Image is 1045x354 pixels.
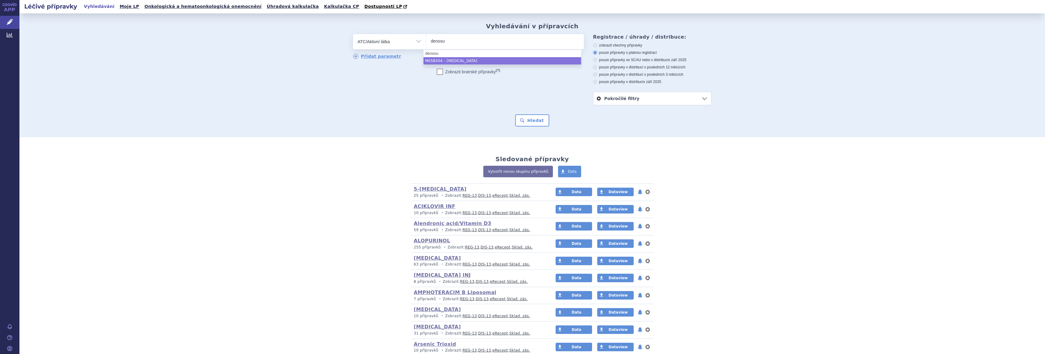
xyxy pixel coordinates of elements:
[556,205,592,213] a: Data
[509,193,530,198] a: Sklad. zás.
[608,310,628,314] span: Dataview
[608,190,628,194] span: Dataview
[463,314,477,318] a: REG-13
[460,279,475,284] a: REG-13
[515,114,550,127] button: Hledat
[509,228,530,232] a: Sklad. zás.
[414,324,461,330] a: [MEDICAL_DATA]
[478,228,491,232] a: DIS-13
[593,50,711,55] label: pouze přípravky s platnou registrací
[492,314,508,318] a: eRecept
[572,345,581,349] span: Data
[478,262,491,266] a: DIS-13
[414,245,441,249] span: 255 přípravků
[440,314,445,319] i: •
[645,188,651,196] button: nastavení
[483,166,553,177] a: Vytvořit novou skupinu přípravků
[414,314,544,319] p: Zobrazit: , , ,
[572,276,581,280] span: Data
[572,310,581,314] span: Data
[353,54,401,59] a: Přidat parametr
[437,279,443,284] i: •
[414,220,491,226] a: Alendronic acid/Vitamin D3
[414,297,544,302] p: Zobrazit: , , ,
[460,297,475,301] a: REG-13
[645,274,651,282] button: nastavení
[645,343,651,351] button: nastavení
[414,228,438,232] span: 59 přípravků
[465,245,479,249] a: REG-13
[440,227,445,233] i: •
[496,68,500,72] abbr: (?)
[608,224,628,228] span: Dataview
[608,259,628,263] span: Dataview
[645,240,651,247] button: nastavení
[645,223,651,230] button: nastavení
[556,188,592,196] a: Data
[478,193,491,198] a: DIS-13
[556,274,592,282] a: Data
[572,224,581,228] span: Data
[440,193,445,198] i: •
[414,262,544,267] p: Zobrazit: , , ,
[442,245,447,250] i: •
[463,262,477,266] a: REG-13
[414,348,544,353] p: Zobrazit: , , ,
[608,276,628,280] span: Dataview
[509,314,530,318] a: Sklad. zás.
[597,188,634,196] a: Dataview
[593,34,711,40] h3: Registrace / úhrady / distribuce:
[556,222,592,231] a: Data
[478,331,491,335] a: DIS-13
[478,211,491,215] a: DIS-13
[556,308,592,317] a: Data
[495,245,511,249] a: eRecept
[509,331,530,335] a: Sklad. zás.
[608,328,628,332] span: Dataview
[509,348,530,352] a: Sklad. zás.
[414,193,438,198] span: 25 přípravků
[492,228,508,232] a: eRecept
[637,223,643,230] button: notifikace
[478,314,491,318] a: DIS-13
[593,92,711,105] a: Pokročilé filtry
[637,343,643,351] button: notifikace
[463,211,477,215] a: REG-13
[414,186,467,192] a: 5-[MEDICAL_DATA]
[637,274,643,282] button: notifikace
[558,166,581,177] a: Data
[637,188,643,196] button: notifikace
[643,80,661,84] span: v září 2025
[492,262,508,266] a: eRecept
[593,43,711,48] label: zobrazit všechny přípravky
[463,228,477,232] a: REG-13
[481,245,493,249] a: DIS-13
[556,291,592,300] a: Data
[645,257,651,265] button: nastavení
[364,4,402,9] span: Dostupnosti LP
[593,65,711,70] label: pouze přípravky v distribuci v posledních 12 měsících
[414,210,544,216] p: Zobrazit: , , ,
[645,292,651,299] button: nastavení
[440,262,445,267] i: •
[572,259,581,263] span: Data
[608,241,628,246] span: Dataview
[414,262,438,266] span: 63 přípravků
[509,262,530,266] a: Sklad. zás.
[597,257,634,265] a: Dataview
[597,291,634,300] a: Dataview
[492,211,508,215] a: eRecept
[414,227,544,233] p: Zobrazit: , , ,
[645,326,651,333] button: nastavení
[118,2,141,11] a: Moje LP
[490,279,506,284] a: eRecept
[645,206,651,213] button: nastavení
[509,211,530,215] a: Sklad. zás.
[556,257,592,265] a: Data
[597,205,634,213] a: Dataview
[572,293,581,297] span: Data
[414,314,438,318] span: 10 přípravků
[492,331,508,335] a: eRecept
[437,297,443,302] i: •
[597,239,634,248] a: Dataview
